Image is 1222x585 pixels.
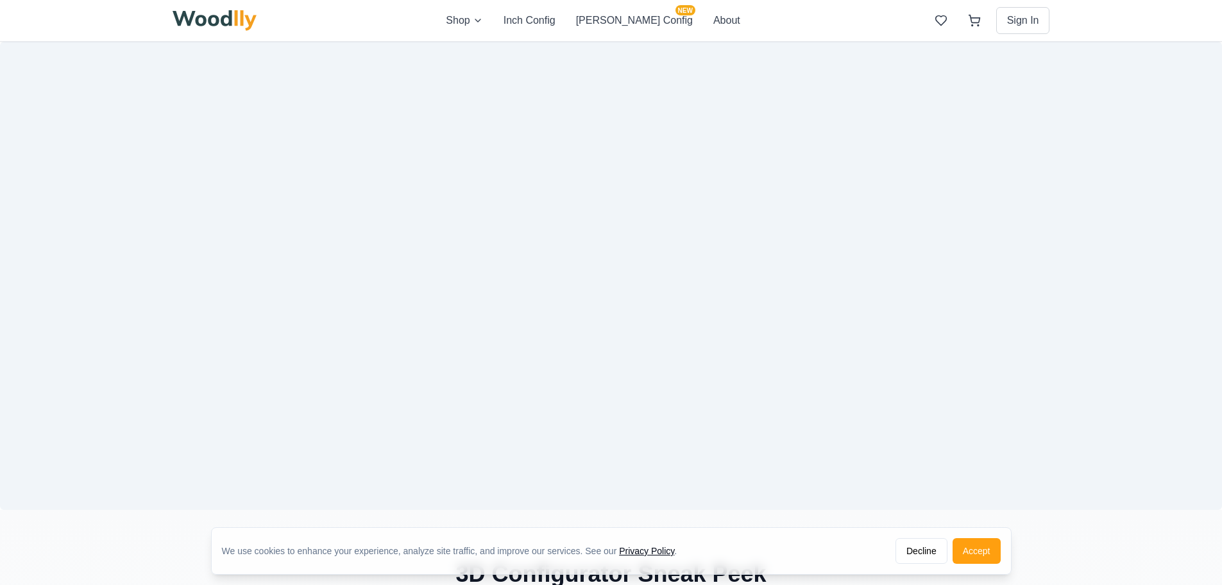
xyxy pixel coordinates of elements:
[446,13,482,28] button: Shop
[713,13,740,28] button: About
[504,13,556,28] button: Inch Config
[953,538,1001,564] button: Accept
[996,7,1050,34] button: Sign In
[173,10,257,31] img: Woodlly
[619,546,674,556] a: Privacy Policy
[576,13,693,28] button: [PERSON_NAME] ConfigNEW
[222,545,688,557] div: We use cookies to enhance your experience, analyze site traffic, and improve our services. See our .
[675,5,695,15] span: NEW
[895,538,947,564] button: Decline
